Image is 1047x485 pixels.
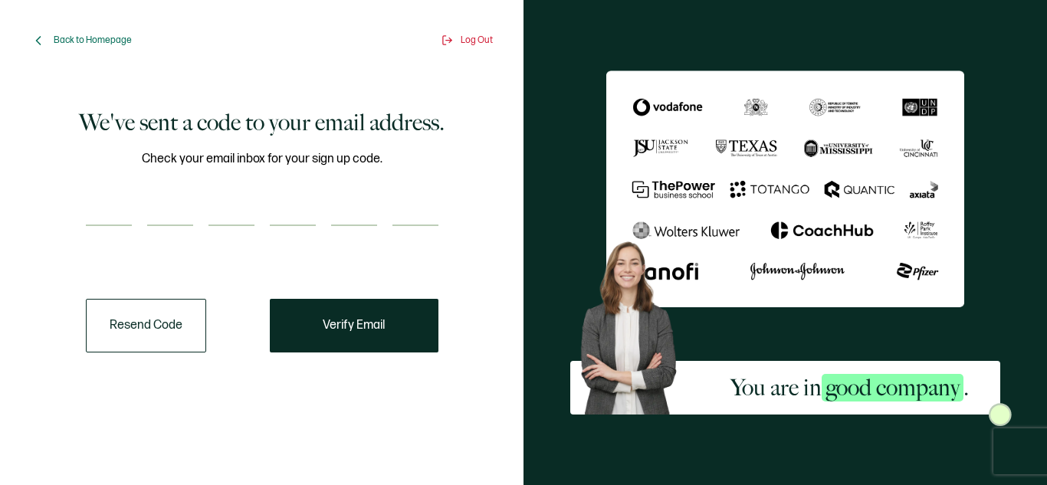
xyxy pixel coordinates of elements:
[606,70,964,306] img: Sertifier We've sent a code to your email address.
[86,299,206,352] button: Resend Code
[989,403,1012,426] img: Sertifier Signup
[323,320,385,332] span: Verify Email
[270,299,438,352] button: Verify Email
[730,372,969,403] h2: You are in .
[79,107,445,138] h1: We've sent a code to your email address.
[461,34,493,46] span: Log Out
[54,34,132,46] span: Back to Homepage
[822,374,963,401] span: good company
[570,233,699,414] img: Sertifier Signup - You are in <span class="strong-h">good company</span>. Hero
[142,149,382,169] span: Check your email inbox for your sign up code.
